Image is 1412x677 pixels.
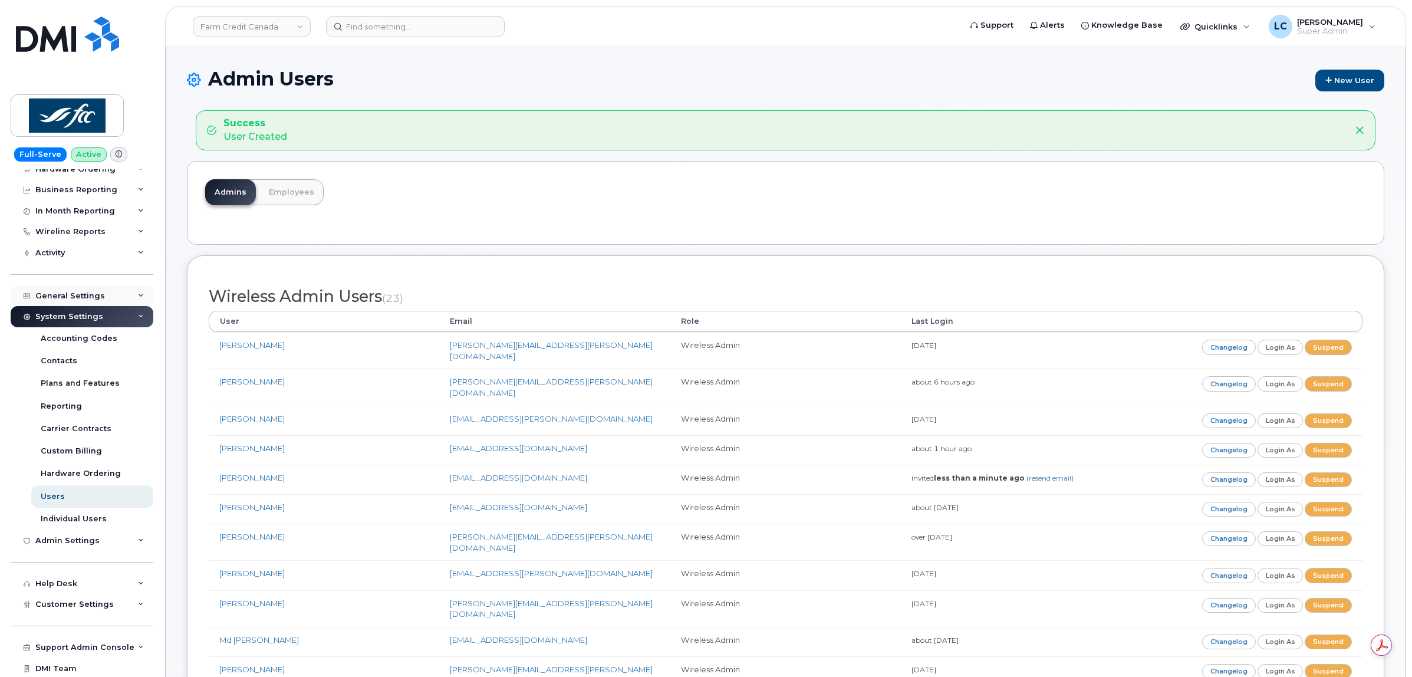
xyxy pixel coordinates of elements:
th: Email [439,311,670,332]
a: [PERSON_NAME] [219,473,285,482]
a: [EMAIL_ADDRESS][DOMAIN_NAME] [450,635,587,645]
a: Md [PERSON_NAME] [219,635,299,645]
a: Suspend [1305,635,1352,649]
small: [DATE] [911,569,936,578]
a: [PERSON_NAME][EMAIL_ADDRESS][PERSON_NAME][DOMAIN_NAME] [450,340,653,361]
a: Suspend [1305,443,1352,458]
a: [EMAIL_ADDRESS][DOMAIN_NAME] [450,502,587,512]
a: [PERSON_NAME] [219,414,285,423]
a: Suspend [1305,502,1352,517]
iframe: Messenger Launcher [1361,626,1403,668]
h1: Admin Users [187,68,1384,91]
a: Suspend [1305,376,1352,391]
td: Wireless Admin [670,406,901,435]
a: [PERSON_NAME][EMAIL_ADDRESS][PERSON_NAME][DOMAIN_NAME] [450,599,653,619]
a: Changelog [1202,472,1256,487]
a: (resend email) [1026,474,1074,482]
a: Login as [1258,502,1304,517]
a: Changelog [1202,502,1256,517]
a: Suspend [1305,472,1352,487]
a: Suspend [1305,413,1352,428]
small: about 6 hours ago [911,377,975,386]
a: New User [1315,70,1384,91]
a: [PERSON_NAME] [219,532,285,541]
a: [PERSON_NAME] [219,599,285,608]
a: Changelog [1202,376,1256,391]
small: [DATE] [911,341,936,350]
a: Login as [1258,568,1304,583]
small: [DATE] [911,415,936,423]
a: Login as [1258,531,1304,546]
a: Suspend [1305,531,1352,546]
td: Wireless Admin [670,435,901,465]
td: Wireless Admin [670,627,901,656]
a: Suspend [1305,568,1352,583]
a: [EMAIL_ADDRESS][DOMAIN_NAME] [450,473,587,482]
a: [PERSON_NAME][EMAIL_ADDRESS][PERSON_NAME][DOMAIN_NAME] [450,532,653,553]
a: Employees [259,179,324,205]
a: Login as [1258,443,1304,458]
td: Wireless Admin [670,494,901,524]
th: User [209,311,439,332]
td: Wireless Admin [670,465,901,494]
small: about [DATE] [911,503,959,512]
small: [DATE] [911,665,936,674]
a: Login as [1258,340,1304,354]
h2: Wireless Admin Users [209,288,1362,305]
a: Changelog [1202,531,1256,546]
a: [EMAIL_ADDRESS][PERSON_NAME][DOMAIN_NAME] [450,568,653,578]
th: Role [670,311,901,332]
a: Changelog [1202,443,1256,458]
strong: less than a minute ago [934,474,1025,482]
a: [EMAIL_ADDRESS][PERSON_NAME][DOMAIN_NAME] [450,414,653,423]
small: over [DATE] [911,533,952,541]
strong: Success [223,117,287,130]
a: Login as [1258,598,1304,613]
a: [PERSON_NAME] [219,340,285,350]
td: Wireless Admin [670,369,901,405]
a: [PERSON_NAME] [219,377,285,386]
td: Wireless Admin [670,590,901,627]
a: [PERSON_NAME] [219,502,285,512]
a: Login as [1258,635,1304,649]
a: [PERSON_NAME] [219,443,285,453]
td: Wireless Admin [670,560,901,590]
a: Admins [205,179,256,205]
small: (23) [382,292,403,304]
a: Changelog [1202,568,1256,583]
a: [PERSON_NAME][EMAIL_ADDRESS][PERSON_NAME][DOMAIN_NAME] [450,377,653,397]
div: User Created [223,117,287,144]
td: Wireless Admin [670,524,901,560]
small: about [DATE] [911,636,959,645]
a: Suspend [1305,598,1352,613]
a: Suspend [1305,340,1352,354]
a: [PERSON_NAME] [219,568,285,578]
small: invited [911,474,1074,482]
td: Wireless Admin [670,332,901,369]
a: Changelog [1202,635,1256,649]
small: about 1 hour ago [911,444,972,453]
th: Last Login [901,311,1131,332]
a: Login as [1258,376,1304,391]
a: Changelog [1202,598,1256,613]
small: [DATE] [911,599,936,608]
a: Login as [1258,472,1304,487]
a: [PERSON_NAME] [219,665,285,674]
a: Changelog [1202,413,1256,428]
a: Login as [1258,413,1304,428]
a: Changelog [1202,340,1256,354]
a: [EMAIL_ADDRESS][DOMAIN_NAME] [450,443,587,453]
